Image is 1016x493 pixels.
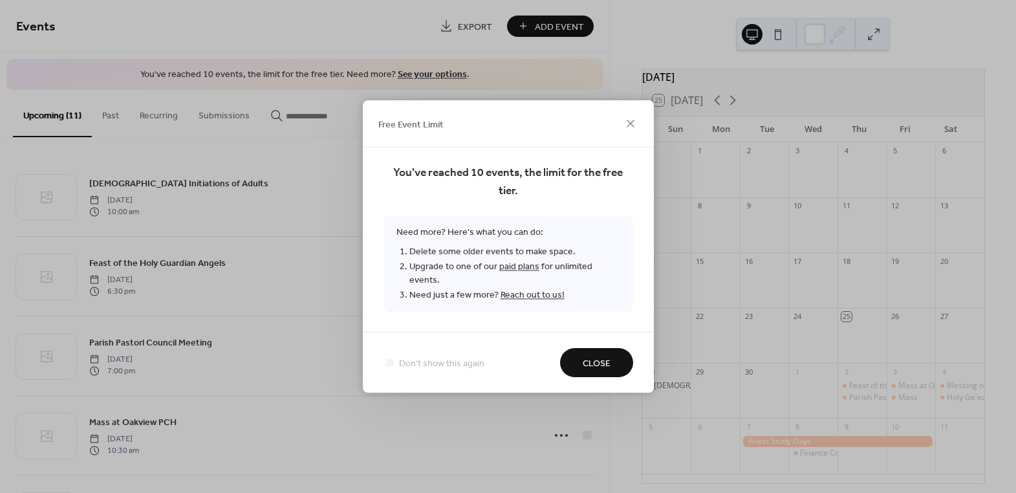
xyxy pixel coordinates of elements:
a: paid plans [499,258,539,276]
span: You've reached 10 events, the limit for the free tier. [384,164,633,201]
li: Need just a few more? [409,288,620,303]
li: Upgrade to one of our for unlimited events. [409,259,620,288]
span: Close [583,357,611,371]
span: Don't show this again [399,357,484,371]
a: Reach out to us! [501,287,565,304]
button: Close [560,348,633,377]
span: Need more? Here's what you can do: [384,216,633,312]
span: Free Event Limit [378,118,444,131]
li: Delete some older events to make space. [409,245,620,259]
